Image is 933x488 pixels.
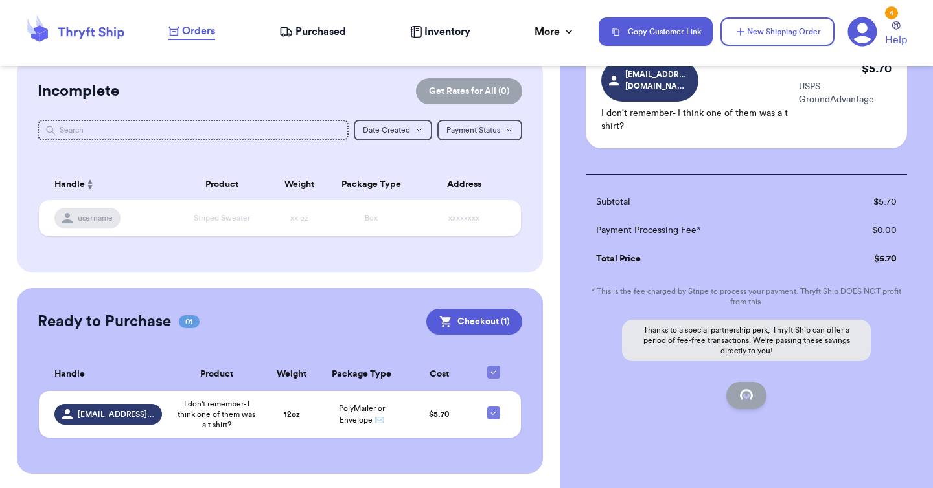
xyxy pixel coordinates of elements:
[54,178,85,192] span: Handle
[416,78,522,104] button: Get Rates for All (0)
[170,358,264,391] th: Product
[885,6,898,19] div: 4
[415,169,521,200] th: Address
[194,214,250,222] span: Striped Sweater
[437,120,522,140] button: Payment Status
[354,120,432,140] button: Date Created
[586,286,907,307] p: * This is the fee charged by Stripe to process your payment. Thryft Ship DOES NOT profit from this.
[279,24,346,39] a: Purchased
[446,126,500,134] span: Payment Status
[625,69,687,92] span: [EMAIL_ADDRESS][DOMAIN_NAME]
[264,358,320,391] th: Weight
[174,169,270,200] th: Product
[822,188,907,216] td: $ 5.70
[448,214,479,222] span: xxxxxxxx
[720,17,835,46] button: New Shipping Order
[284,410,300,418] strong: 12 oz
[179,315,200,328] span: 01
[535,24,575,39] div: More
[410,24,470,39] a: Inventory
[328,169,415,200] th: Package Type
[862,60,892,78] p: $ 5.70
[78,213,113,223] span: username
[290,214,308,222] span: xx oz
[339,405,385,424] span: PolyMailer or Envelope ✉️
[429,410,449,418] span: $ 5.70
[885,32,907,48] span: Help
[586,245,822,273] td: Total Price
[404,358,474,391] th: Cost
[363,126,410,134] span: Date Created
[78,409,154,419] span: [EMAIL_ADDRESS][DOMAIN_NAME]
[885,21,907,48] a: Help
[586,188,822,216] td: Subtotal
[85,177,95,192] button: Sort ascending
[622,320,871,361] p: Thanks to a special partnership perk, Thryft Ship can offer a period of fee-free transactions. We...
[319,358,404,391] th: Package Type
[822,216,907,245] td: $ 0.00
[426,309,522,335] button: Checkout (1)
[601,107,799,133] p: I don't remember- I think one of them was a t shirt?
[424,24,470,39] span: Inventory
[54,368,85,381] span: Handle
[586,216,822,245] td: Payment Processing Fee*
[168,23,215,40] a: Orders
[295,24,346,39] span: Purchased
[38,81,119,102] h2: Incomplete
[38,120,349,140] input: Search
[38,311,171,332] h2: Ready to Purchase
[847,17,877,47] a: 4
[178,399,256,430] span: I don't remember- I think one of them was a t shirt?
[365,214,378,222] span: Box
[822,245,907,273] td: $ 5.70
[799,80,892,106] p: USPS GroundAdvantage
[270,169,328,200] th: Weight
[182,23,215,39] span: Orders
[599,17,713,46] button: Copy Customer Link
